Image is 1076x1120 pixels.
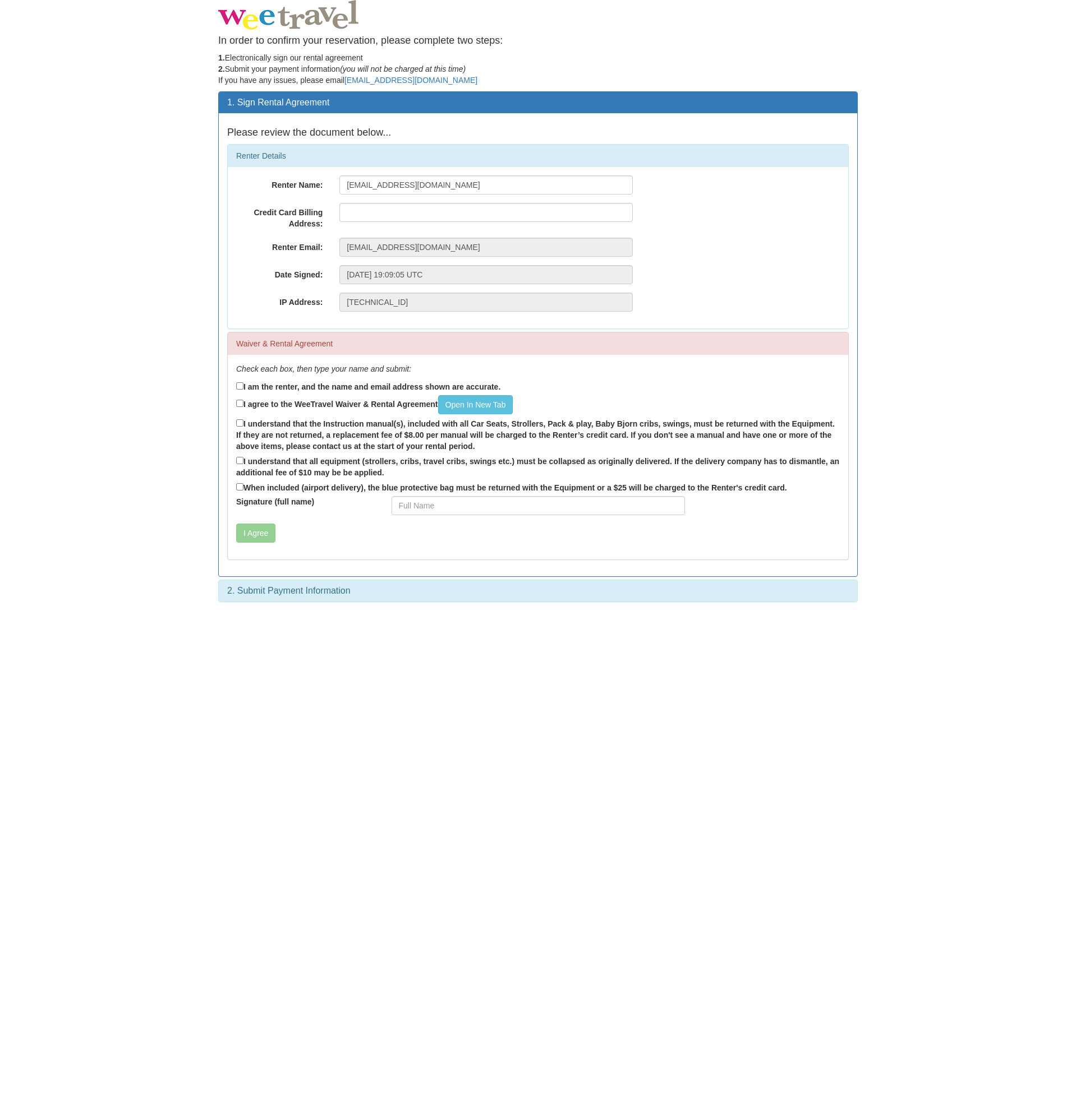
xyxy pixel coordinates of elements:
[218,53,225,62] strong: 1.
[228,496,383,507] label: Signature (full name)
[228,265,331,280] label: Date Signed:
[236,417,840,452] label: I understand that the Instruction manual(s), included with all Car Seats, Strollers, Pack & play,...
[228,238,331,253] label: Renter Email:
[218,35,858,47] h4: In order to confirm your reservation, please complete two steps:
[236,483,243,490] input: When included (airport delivery), the blue protective bag must be returned with the Equipment or ...
[236,457,243,464] input: I understand that all equipment (strollers, cribs, travel cribs, swings etc.) must be collapsed a...
[227,586,849,596] h3: 2. Submit Payment Information
[236,380,500,392] label: I am the renter, and the name and email address shown are accurate.
[227,127,849,138] h4: Please review the document below...
[344,76,477,85] a: [EMAIL_ADDRESS][DOMAIN_NAME]
[228,203,331,229] label: Credit Card Billing Address:
[340,64,466,73] em: (you will not be charged at this time)
[236,400,243,407] input: I agree to the WeeTravel Waiver & Rental AgreementOpen In New Tab
[236,382,243,390] input: I am the renter, and the name and email address shown are accurate.
[236,524,275,543] button: I Agree
[236,481,787,493] label: When included (airport delivery), the blue protective bag must be returned with the Equipment or ...
[218,52,858,86] p: Electronically sign our rental agreement Submit your payment information If you have any issues, ...
[228,293,331,308] label: IP Address:
[227,98,849,108] h3: 1. Sign Rental Agreement
[228,145,848,167] div: Renter Details
[236,455,840,478] label: I understand that all equipment (strollers, cribs, travel cribs, swings etc.) must be collapsed a...
[438,395,513,414] a: Open In New Tab
[236,419,243,427] input: I understand that the Instruction manual(s), included with all Car Seats, Strollers, Pack & play,...
[236,395,513,414] label: I agree to the WeeTravel Waiver & Rental Agreement
[228,332,848,355] div: Waiver & Rental Agreement
[218,64,225,73] strong: 2.
[392,496,685,515] input: Full Name
[228,175,331,191] label: Renter Name:
[236,364,411,373] em: Check each box, then type your name and submit:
